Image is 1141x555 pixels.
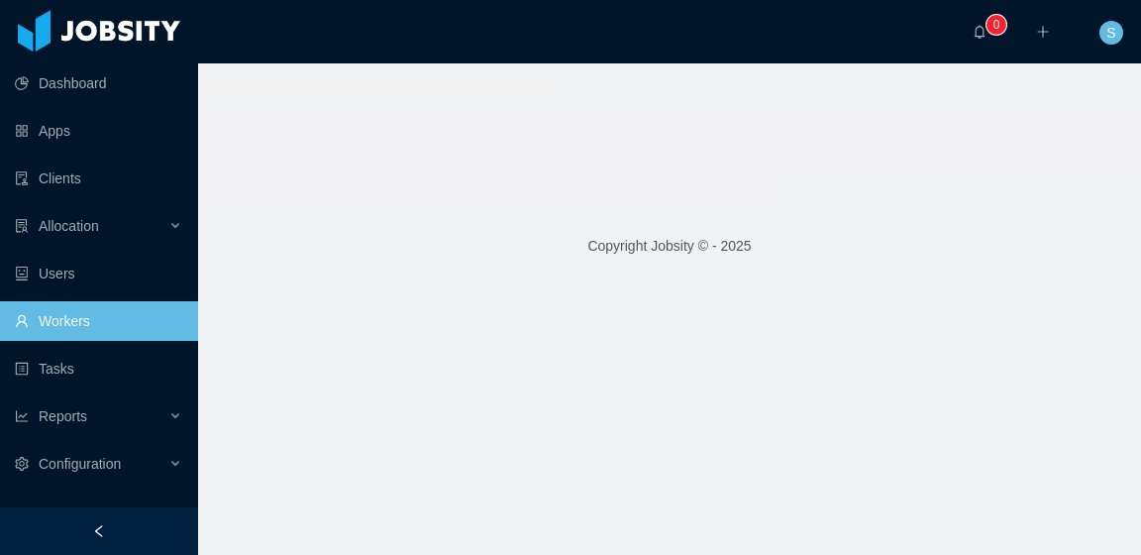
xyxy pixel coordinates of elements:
i: icon: setting [15,457,29,471]
i: icon: bell [973,25,986,39]
a: icon: robotUsers [15,254,182,293]
span: Allocation [39,218,99,234]
span: Configuration [39,456,121,472]
footer: Copyright Jobsity © - 2025 [198,212,1141,280]
a: icon: pie-chartDashboard [15,63,182,103]
a: icon: auditClients [15,159,182,198]
span: S [1106,21,1115,45]
span: Reports [39,408,87,424]
i: icon: plus [1036,25,1050,39]
a: icon: profileTasks [15,349,182,388]
i: icon: solution [15,219,29,233]
a: icon: userWorkers [15,301,182,341]
i: icon: line-chart [15,409,29,423]
a: icon: appstoreApps [15,111,182,151]
sup: 0 [986,15,1006,35]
